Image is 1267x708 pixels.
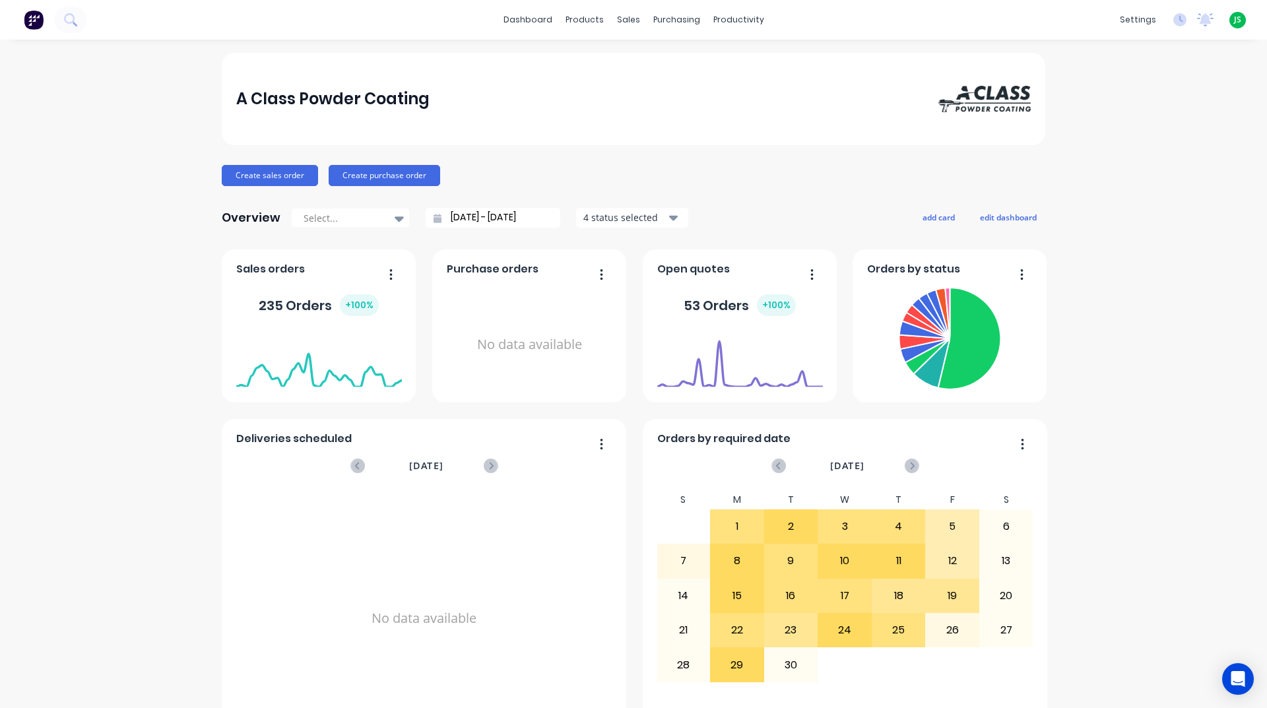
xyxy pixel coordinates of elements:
[830,459,864,473] span: [DATE]
[818,510,871,543] div: 3
[867,261,960,277] span: Orders by status
[872,490,926,509] div: T
[757,294,796,316] div: + 100 %
[707,10,771,30] div: productivity
[711,510,763,543] div: 1
[610,10,647,30] div: sales
[980,544,1033,577] div: 13
[971,209,1045,226] button: edit dashboard
[657,648,710,681] div: 28
[711,579,763,612] div: 15
[447,261,538,277] span: Purchase orders
[1234,14,1241,26] span: JS
[765,614,818,647] div: 23
[576,208,688,228] button: 4 status selected
[236,431,352,447] span: Deliveries scheduled
[818,490,872,509] div: W
[765,510,818,543] div: 2
[1113,10,1163,30] div: settings
[818,579,871,612] div: 17
[818,544,871,577] div: 10
[1222,663,1254,695] div: Open Intercom Messenger
[938,86,1031,112] img: A Class Powder Coating
[925,490,979,509] div: F
[872,544,925,577] div: 11
[409,459,443,473] span: [DATE]
[657,544,710,577] div: 7
[657,261,730,277] span: Open quotes
[559,10,610,30] div: products
[583,210,666,224] div: 4 status selected
[236,261,305,277] span: Sales orders
[657,490,711,509] div: S
[979,490,1033,509] div: S
[926,510,979,543] div: 5
[765,648,818,681] div: 30
[764,490,818,509] div: T
[926,579,979,612] div: 19
[710,490,764,509] div: M
[657,614,710,647] div: 21
[236,86,430,112] div: A Class Powder Coating
[657,579,710,612] div: 14
[340,294,379,316] div: + 100 %
[914,209,963,226] button: add card
[872,510,925,543] div: 4
[818,614,871,647] div: 24
[711,614,763,647] div: 22
[765,579,818,612] div: 16
[684,294,796,316] div: 53 Orders
[259,294,379,316] div: 235 Orders
[980,579,1033,612] div: 20
[447,282,612,407] div: No data available
[980,510,1033,543] div: 6
[872,579,925,612] div: 18
[926,544,979,577] div: 12
[980,614,1033,647] div: 27
[222,205,280,231] div: Overview
[711,544,763,577] div: 8
[711,648,763,681] div: 29
[647,10,707,30] div: purchasing
[222,165,318,186] button: Create sales order
[765,544,818,577] div: 9
[872,614,925,647] div: 25
[329,165,440,186] button: Create purchase order
[926,614,979,647] div: 26
[24,10,44,30] img: Factory
[497,10,559,30] a: dashboard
